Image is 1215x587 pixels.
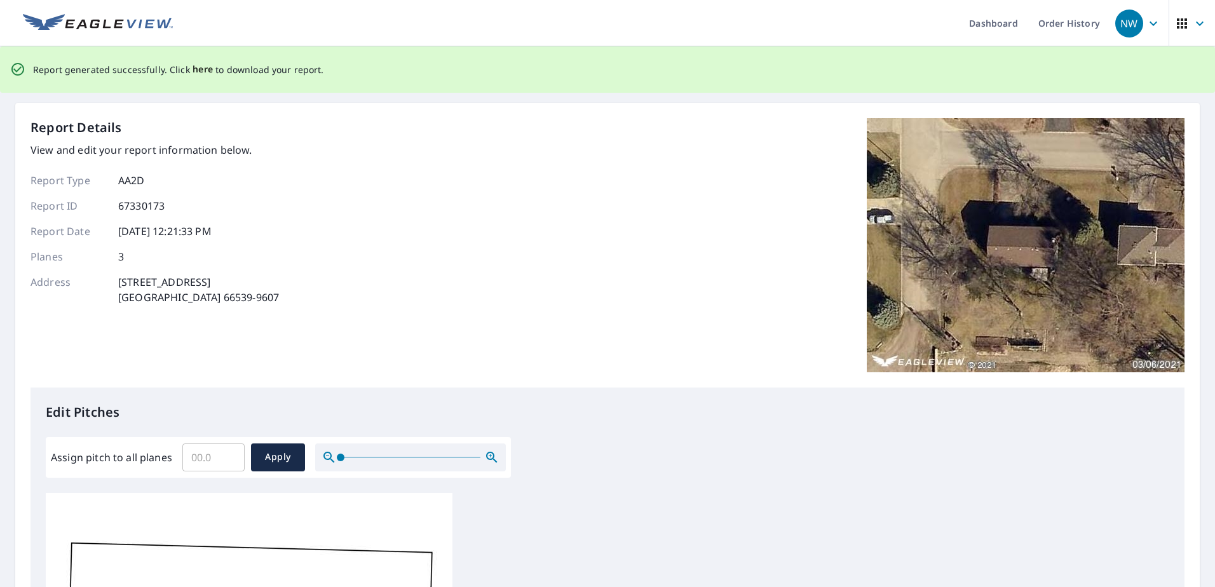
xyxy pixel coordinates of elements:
img: Top image [867,118,1184,372]
p: 3 [118,249,124,264]
div: NW [1115,10,1143,37]
p: Report Date [31,224,107,239]
span: Apply [261,449,295,465]
button: Apply [251,443,305,471]
label: Assign pitch to all planes [51,450,172,465]
p: Report ID [31,198,107,213]
p: Address [31,274,107,305]
p: Edit Pitches [46,403,1169,422]
img: EV Logo [23,14,173,33]
p: AA2D [118,173,145,188]
p: Report generated successfully. Click to download your report. [33,62,324,78]
input: 00.0 [182,440,245,475]
p: Report Type [31,173,107,188]
p: Report Details [31,118,122,137]
p: 67330173 [118,198,165,213]
p: View and edit your report information below. [31,142,279,158]
p: [STREET_ADDRESS] [GEOGRAPHIC_DATA] 66539-9607 [118,274,279,305]
p: [DATE] 12:21:33 PM [118,224,212,239]
p: Planes [31,249,107,264]
button: here [193,62,214,78]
